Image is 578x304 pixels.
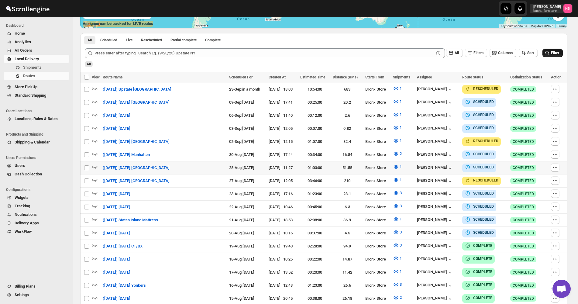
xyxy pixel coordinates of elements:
[99,241,146,251] button: ([DATE]) [DATE] CT/BX
[100,38,117,43] span: Scheduled
[473,296,492,300] b: COMPLETE
[417,152,453,158] button: [PERSON_NAME]
[473,51,483,55] span: Filters
[473,178,498,182] b: RESCHEDULED
[4,29,69,38] button: Home
[99,268,134,277] button: ([DATE]) [DATE]
[269,152,297,158] div: [DATE] | 17:44
[15,195,29,200] span: Widgets
[417,165,453,171] div: [PERSON_NAME]
[513,178,534,183] span: COMPLETED
[333,86,362,92] div: 683
[4,282,69,291] button: Billing Plans
[400,138,402,143] span: 1
[365,230,389,236] div: Bronx Store
[417,178,453,184] button: [PERSON_NAME]
[501,24,527,28] button: Keyboard shortcuts
[417,283,453,289] button: [PERSON_NAME]
[365,204,389,210] div: Bronx Store
[103,86,171,92] span: ([DATE]) Upstate [GEOGRAPHIC_DATA]
[103,75,122,79] span: Route Name
[333,152,362,158] div: 16.84
[99,176,173,186] button: ([DATE]) [DATE] [GEOGRAPHIC_DATA]
[99,98,173,107] button: ([DATE]) [DATE] [GEOGRAPHIC_DATA]
[513,87,534,92] span: COMPLETED
[15,172,42,176] span: Cash Collection
[417,126,453,132] button: [PERSON_NAME]
[490,49,516,57] button: Columns
[557,24,566,28] a: Terms
[4,72,69,80] button: Routes
[465,112,494,118] button: SCHEDULED
[513,165,534,170] span: COMPLETED
[99,111,134,120] button: ([DATE]) [DATE]
[527,51,534,55] span: Sort
[417,244,453,250] button: [PERSON_NAME]
[300,191,329,197] div: 01:23:00
[533,9,561,13] p: basha-furniture
[389,188,405,198] button: 3
[417,257,453,263] button: [PERSON_NAME]
[15,292,29,297] span: Settings
[389,175,405,185] button: 1
[473,191,494,195] b: SCHEDULED
[389,227,405,237] button: 3
[473,244,492,248] b: COMPLETE
[417,75,432,79] span: Assignee
[465,164,494,170] button: SCHEDULED
[417,217,453,223] button: [PERSON_NAME]
[473,204,494,209] b: SCHEDULED
[473,165,494,169] b: SCHEDULED
[513,205,534,209] span: COMPLETED
[269,86,297,92] div: [DATE] | 18:03
[15,140,50,144] span: Shipping & Calendar
[513,152,534,157] span: COMPLETED
[400,86,402,91] span: 1
[552,280,571,298] a: Open chat
[365,178,389,184] div: Bronx Store
[333,139,362,145] div: 32.4
[6,187,70,192] span: Configurations
[82,20,102,28] a: Open this area in Google Maps (opens a new window)
[15,40,31,44] span: Analytics
[498,51,513,55] span: Columns
[465,282,492,288] button: COMPLETE
[300,152,329,158] div: 00:34:00
[103,282,146,288] span: ([DATE]) [DATE] Yonkers
[103,126,130,132] span: ([DATE]) [DATE]
[141,38,162,43] span: Rescheduled
[4,170,69,178] button: Cash Collection
[4,202,69,210] button: Tracking
[269,99,297,105] div: [DATE] | 17:41
[4,63,69,72] button: Shipments
[389,201,405,211] button: 3
[269,112,297,119] div: [DATE] | 11:40
[333,126,362,132] div: 0.82
[300,256,329,262] div: 00:22:00
[455,51,459,55] span: All
[400,178,402,182] span: 1
[333,243,362,249] div: 94.9
[513,192,534,196] span: COMPLETED
[103,112,130,119] span: ([DATE]) [DATE]
[333,112,362,119] div: 2.6
[103,165,170,171] span: ([DATE]) [DATE] [GEOGRAPHIC_DATA]
[365,126,389,132] div: Bronx Store
[389,97,405,106] button: 1
[465,295,492,301] button: COMPLETE
[400,256,402,261] span: 1
[533,4,561,9] p: [PERSON_NAME]
[92,75,100,79] span: View
[229,75,253,79] span: Scheduled For
[513,139,534,144] span: COMPLETED
[400,269,402,274] span: 1
[417,87,453,93] div: [PERSON_NAME]
[365,243,389,249] div: Bronx Store
[465,203,494,209] button: SCHEDULED
[4,115,69,123] button: Locations, Rules & Rates
[99,228,134,238] button: ([DATE]) [DATE]
[229,192,254,196] span: 23-Aug | [DATE]
[365,112,389,119] div: Bronx Store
